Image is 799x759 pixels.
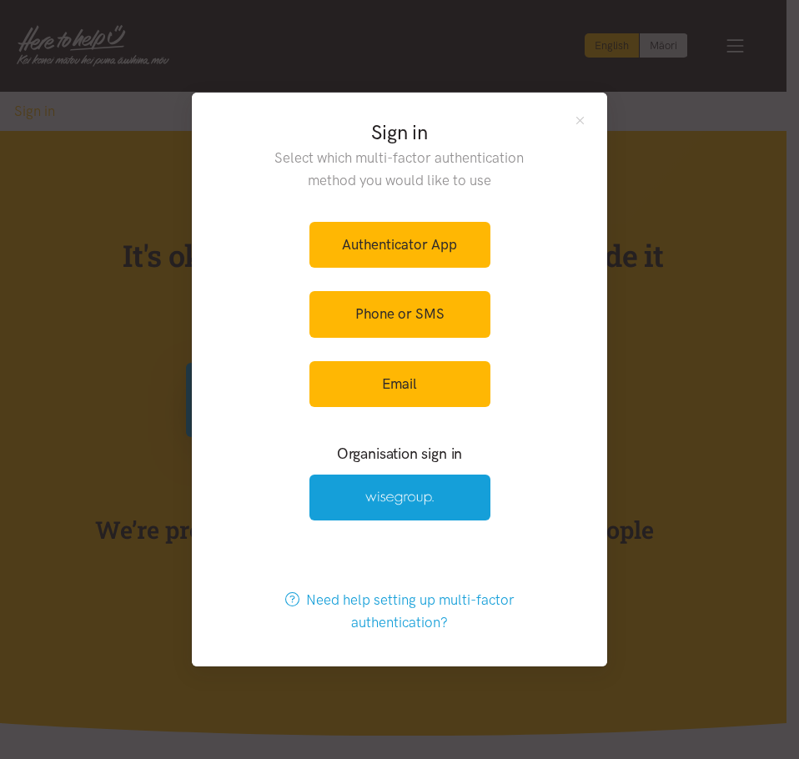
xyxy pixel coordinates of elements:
[309,361,490,407] a: Email
[309,222,490,268] a: Authenticator App
[365,491,434,505] img: Wise Group
[252,147,548,192] p: Select which multi-factor authentication method you would like to use
[573,113,587,127] button: Close
[219,577,580,646] a: Need help setting up multi-factor authentication?
[309,291,490,337] a: Phone or SMS
[252,119,548,146] h2: Sign in
[252,444,548,465] h3: Organisation sign in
